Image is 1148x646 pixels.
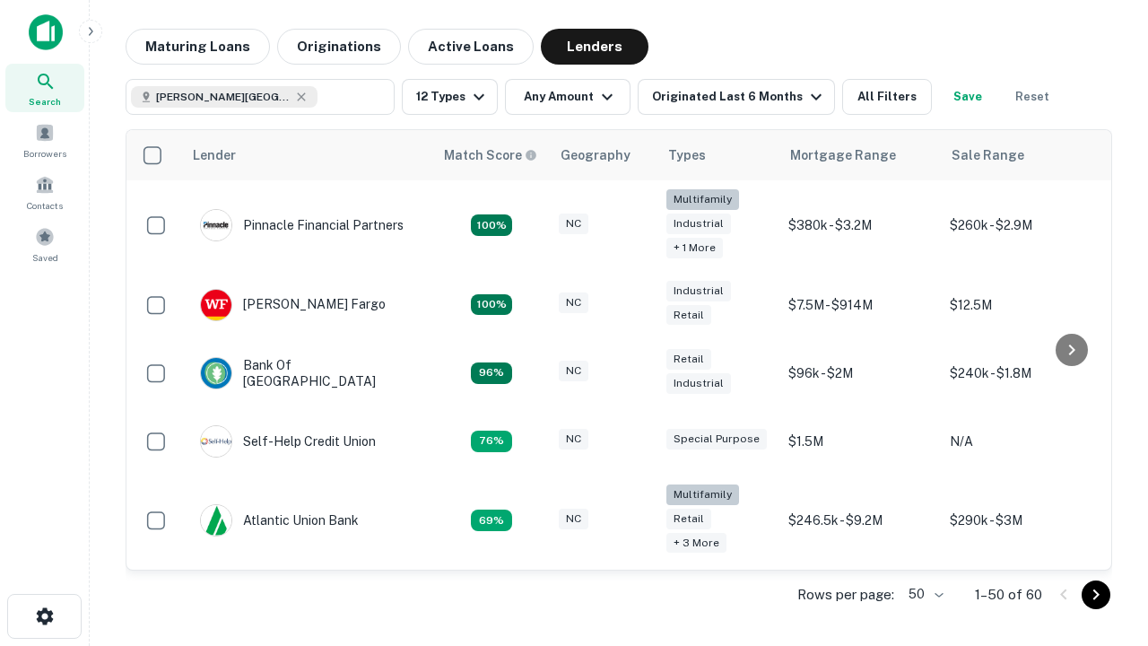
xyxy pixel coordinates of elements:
p: Rows per page: [797,584,894,606]
a: Borrowers [5,116,84,164]
span: Saved [32,250,58,265]
a: Contacts [5,168,84,216]
th: Lender [182,130,433,180]
img: picture [201,426,231,457]
div: + 3 more [666,533,726,554]
div: Industrial [666,373,731,394]
div: Multifamily [666,189,739,210]
div: Mortgage Range [790,144,896,166]
button: Originations [277,29,401,65]
a: Saved [5,220,84,268]
h6: Match Score [444,145,534,165]
td: $246.5k - $9.2M [779,476,941,566]
img: picture [201,210,231,240]
span: Search [29,94,61,109]
button: All Filters [842,79,932,115]
span: Borrowers [23,146,66,161]
td: $1.5M [779,407,941,476]
div: Retail [666,305,711,326]
div: Matching Properties: 14, hasApolloMatch: undefined [471,362,512,384]
div: Retail [666,509,711,529]
button: Active Loans [408,29,534,65]
span: [PERSON_NAME][GEOGRAPHIC_DATA], [GEOGRAPHIC_DATA] [156,89,291,105]
button: Lenders [541,29,648,65]
td: $380k - $3.2M [779,180,941,271]
button: Originated Last 6 Months [638,79,835,115]
div: Matching Properties: 15, hasApolloMatch: undefined [471,294,512,316]
span: Contacts [27,198,63,213]
div: Sale Range [952,144,1024,166]
div: NC [559,214,588,234]
button: Save your search to get updates of matches that match your search criteria. [939,79,996,115]
div: Special Purpose [666,429,767,450]
iframe: Chat Widget [1058,502,1148,589]
div: Bank Of [GEOGRAPHIC_DATA] [200,357,415,389]
td: $96k - $2M [779,339,941,407]
button: Go to next page [1082,581,1110,609]
div: Geography [561,144,631,166]
th: Geography [550,130,657,180]
img: picture [201,290,231,320]
button: 12 Types [402,79,498,115]
div: NC [559,292,588,313]
div: Self-help Credit Union [200,425,376,458]
img: capitalize-icon.png [29,14,63,50]
button: Any Amount [505,79,631,115]
td: $240k - $1.8M [941,339,1102,407]
div: NC [559,509,588,529]
a: Search [5,64,84,112]
td: N/A [941,407,1102,476]
img: picture [201,358,231,388]
th: Sale Range [941,130,1102,180]
div: Types [668,144,706,166]
div: Industrial [666,281,731,301]
div: 50 [901,581,946,607]
div: Atlantic Union Bank [200,504,359,537]
div: Pinnacle Financial Partners [200,209,404,241]
div: Matching Properties: 11, hasApolloMatch: undefined [471,431,512,452]
p: 1–50 of 60 [975,584,1042,606]
div: NC [559,361,588,381]
button: Reset [1004,79,1061,115]
td: $260k - $2.9M [941,180,1102,271]
td: $7.5M - $914M [779,271,941,339]
div: Lender [193,144,236,166]
div: Matching Properties: 26, hasApolloMatch: undefined [471,214,512,236]
div: Retail [666,349,711,370]
td: $12.5M [941,271,1102,339]
th: Mortgage Range [779,130,941,180]
div: Industrial [666,214,731,234]
button: Maturing Loans [126,29,270,65]
div: Multifamily [666,484,739,505]
div: Matching Properties: 10, hasApolloMatch: undefined [471,510,512,531]
td: $290k - $3M [941,476,1102,566]
img: picture [201,505,231,536]
div: NC [559,429,588,450]
div: Capitalize uses an advanced AI algorithm to match your search with the best lender. The match sco... [444,145,537,165]
th: Types [657,130,779,180]
div: [PERSON_NAME] Fargo [200,289,386,321]
div: Originated Last 6 Months [652,86,827,108]
div: + 1 more [666,238,723,258]
th: Capitalize uses an advanced AI algorithm to match your search with the best lender. The match sco... [433,130,550,180]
